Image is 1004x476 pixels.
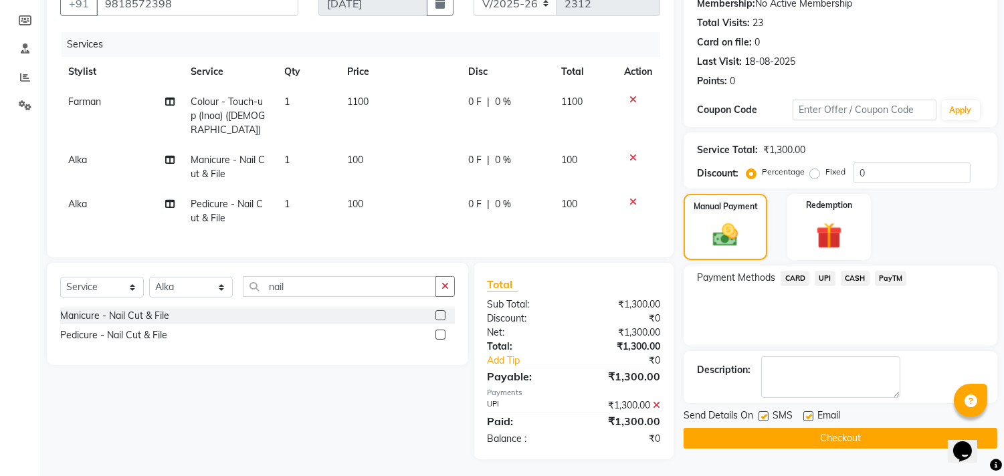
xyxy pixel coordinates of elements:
[781,271,809,286] span: CARD
[773,408,793,425] span: SMS
[841,271,870,286] span: CASH
[68,198,87,210] span: Alka
[815,271,835,286] span: UPI
[553,57,617,87] th: Total
[487,277,518,291] span: Total
[574,432,671,446] div: ₹0
[468,95,482,109] span: 0 F
[495,153,511,167] span: 0 %
[60,57,183,87] th: Stylist
[616,57,660,87] th: Action
[276,57,338,87] th: Qty
[68,154,87,166] span: Alka
[561,198,577,210] span: 100
[574,326,671,340] div: ₹1,300.00
[243,276,436,297] input: Search or Scan
[574,398,671,412] div: ₹1,300.00
[762,166,805,178] label: Percentage
[477,297,574,312] div: Sub Total:
[487,387,660,398] div: Payments
[817,408,840,425] span: Email
[339,57,460,87] th: Price
[487,95,490,109] span: |
[697,16,750,30] div: Total Visits:
[684,428,997,449] button: Checkout
[561,96,583,108] span: 1100
[697,103,793,117] div: Coupon Code
[62,32,670,57] div: Services
[191,96,265,136] span: Colour - Touch-up (Inoa) ([DEMOGRAPHIC_DATA])
[191,198,263,224] span: Pedicure - Nail Cut & File
[574,297,671,312] div: ₹1,300.00
[468,197,482,211] span: 0 F
[694,201,758,213] label: Manual Payment
[468,153,482,167] span: 0 F
[183,57,276,87] th: Service
[477,312,574,326] div: Discount:
[60,309,169,323] div: Manicure - Nail Cut & File
[477,413,574,429] div: Paid:
[487,153,490,167] span: |
[744,55,795,69] div: 18-08-2025
[284,198,290,210] span: 1
[191,154,265,180] span: Manicure - Nail Cut & File
[684,408,753,425] span: Send Details On
[948,423,991,463] iframe: chat widget
[755,35,760,49] div: 0
[590,354,671,368] div: ₹0
[705,221,745,249] img: _cash.svg
[808,219,850,252] img: _gift.svg
[942,100,980,120] button: Apply
[477,326,574,340] div: Net:
[752,16,763,30] div: 23
[561,154,577,166] span: 100
[730,74,735,88] div: 0
[487,197,490,211] span: |
[477,398,574,412] div: UPI
[347,154,363,166] span: 100
[763,143,805,157] div: ₹1,300.00
[477,432,574,446] div: Balance :
[347,198,363,210] span: 100
[495,95,511,109] span: 0 %
[460,57,553,87] th: Disc
[697,35,752,49] div: Card on file:
[284,96,290,108] span: 1
[697,55,742,69] div: Last Visit:
[697,143,758,157] div: Service Total:
[284,154,290,166] span: 1
[793,100,936,120] input: Enter Offer / Coupon Code
[477,354,590,368] a: Add Tip
[574,340,671,354] div: ₹1,300.00
[347,96,369,108] span: 1100
[477,340,574,354] div: Total:
[697,271,775,285] span: Payment Methods
[875,271,907,286] span: PayTM
[574,368,671,384] div: ₹1,300.00
[806,199,852,211] label: Redemption
[825,166,845,178] label: Fixed
[60,328,167,342] div: Pedicure - Nail Cut & File
[697,363,750,377] div: Description:
[574,312,671,326] div: ₹0
[697,74,727,88] div: Points:
[477,368,574,384] div: Payable:
[697,166,738,181] div: Discount:
[495,197,511,211] span: 0 %
[574,413,671,429] div: ₹1,300.00
[68,96,101,108] span: Farman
